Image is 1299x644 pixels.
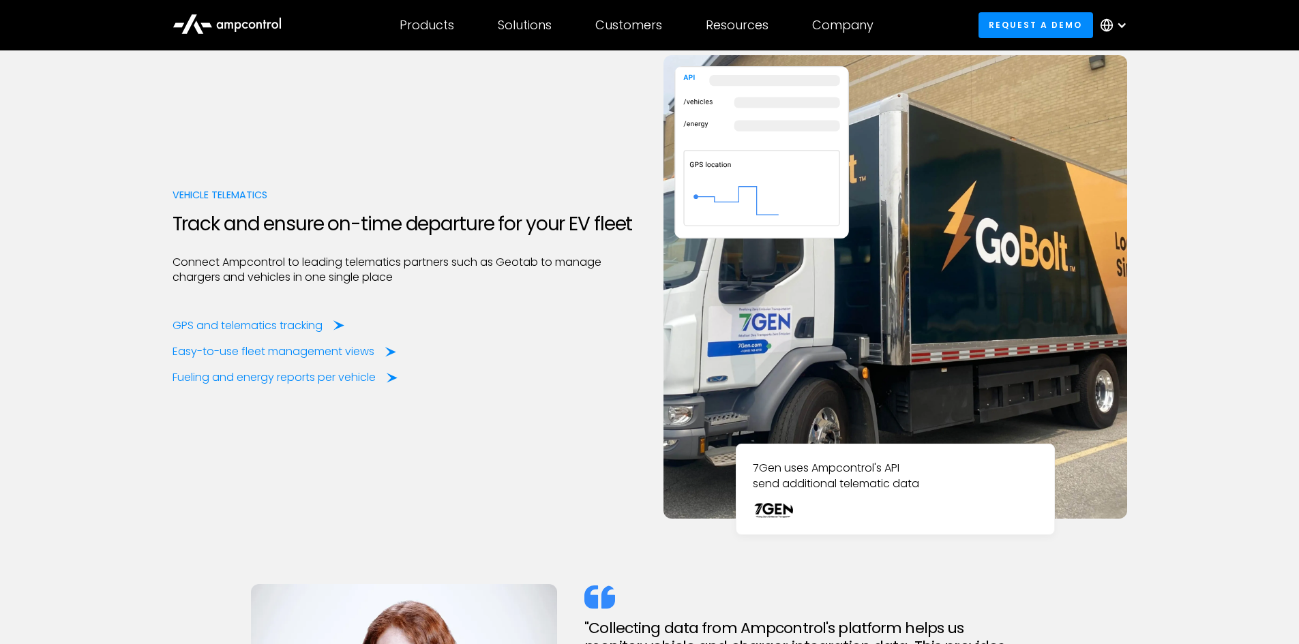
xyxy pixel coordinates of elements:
div: Solutions [498,18,552,33]
div: Resources [706,18,768,33]
p: Connect Ampcontrol to leading telematics partners such as Geotab to manage chargers and vehicles ... [173,255,636,286]
a: Request a demo [979,12,1093,37]
img: quote icon [584,585,615,609]
div: GPS and telematics tracking [173,318,323,333]
div: Products [400,18,454,33]
div: Company [812,18,874,33]
p: 7Gen uses Ampcontrol's API send additional telematic data [753,461,1038,491]
a: Fueling and energy reports per vehicle [173,370,398,385]
div: Fueling and energy reports per vehicle [173,370,376,385]
div: Vehicle Telematics [173,187,636,202]
div: Easy-to-use fleet management views [173,344,374,359]
h2: Track and ensure on-time departure for your EV fleet [173,213,636,236]
a: Easy-to-use fleet management views [173,344,396,359]
a: GPS and telematics tracking [173,318,344,333]
div: Customers [595,18,662,33]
